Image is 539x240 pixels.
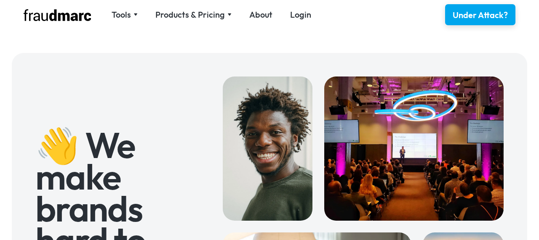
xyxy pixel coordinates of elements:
div: Products & Pricing [155,9,225,21]
div: Under Attack? [453,9,508,21]
div: Products & Pricing [155,9,232,21]
a: Login [290,9,311,21]
a: Under Attack? [445,4,515,25]
div: Tools [112,9,131,21]
a: About [249,9,272,21]
div: Tools [112,9,138,21]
